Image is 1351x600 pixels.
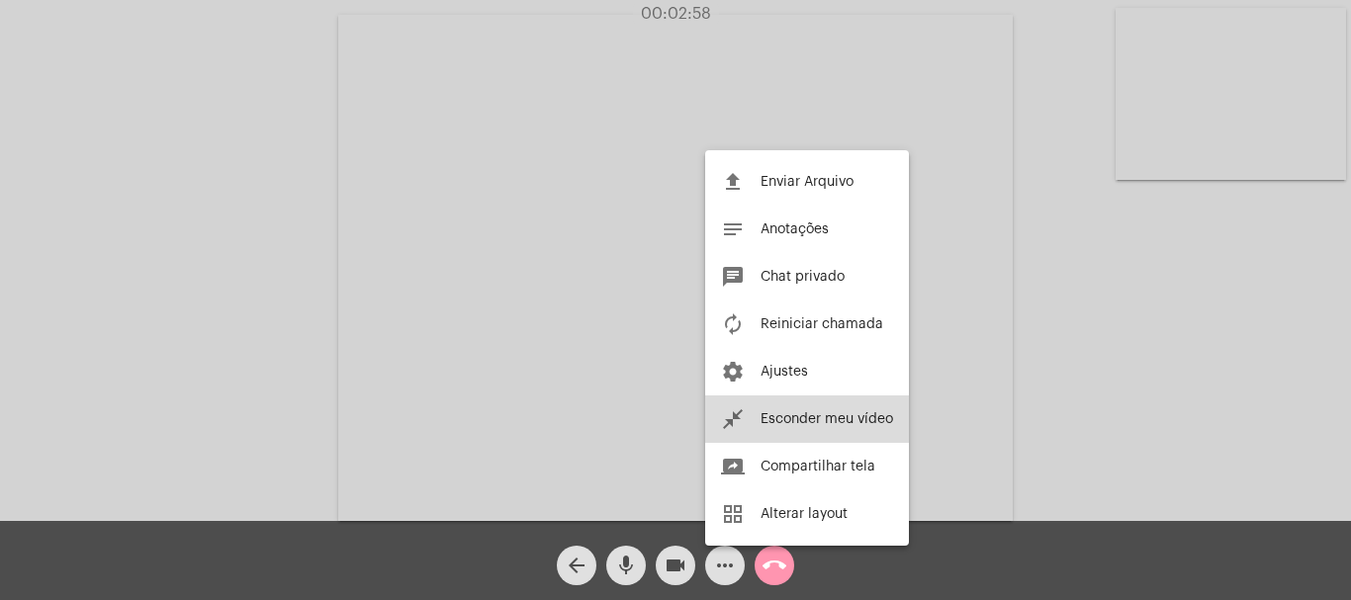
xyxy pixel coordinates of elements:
[721,312,745,336] mat-icon: autorenew
[761,412,893,426] span: Esconder meu vídeo
[721,170,745,194] mat-icon: file_upload
[761,175,854,189] span: Enviar Arquivo
[761,365,808,379] span: Ajustes
[721,217,745,241] mat-icon: notes
[721,407,745,431] mat-icon: close_fullscreen
[761,222,829,236] span: Anotações
[721,455,745,478] mat-icon: screen_share
[721,265,745,289] mat-icon: chat
[761,507,848,521] span: Alterar layout
[761,270,845,284] span: Chat privado
[761,317,883,331] span: Reiniciar chamada
[761,460,875,473] span: Compartilhar tela
[721,360,745,384] mat-icon: settings
[721,502,745,526] mat-icon: grid_view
